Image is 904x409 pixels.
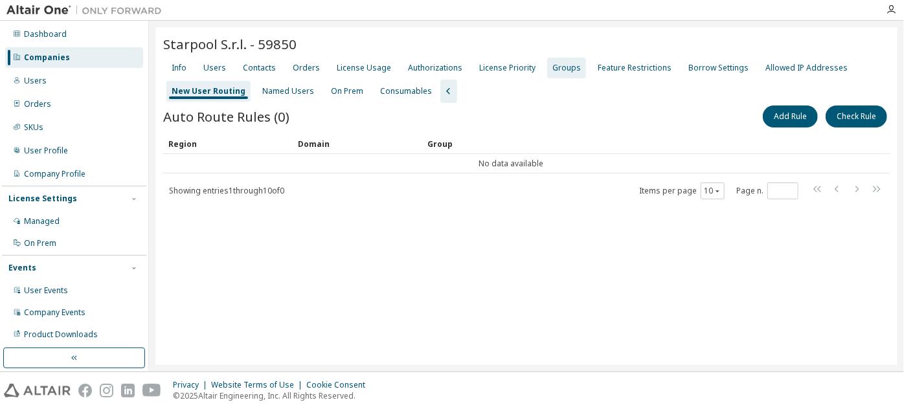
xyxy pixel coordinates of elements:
img: instagram.svg [100,384,113,397]
img: linkedin.svg [121,384,135,397]
div: User Profile [24,146,68,156]
div: License Priority [479,63,536,73]
div: Privacy [173,380,211,390]
div: On Prem [24,238,56,249]
div: Company Events [24,307,85,318]
div: Group [427,133,853,154]
span: Showing entries 1 through 10 of 0 [169,185,284,196]
div: SKUs [24,122,43,133]
div: Product Downloads [24,329,98,340]
div: Named Users [262,86,314,96]
div: Dashboard [24,29,67,39]
div: Groups [552,63,581,73]
div: User Events [24,285,68,296]
span: Page n. [736,182,798,199]
div: Contacts [243,63,276,73]
div: New User Routing [172,86,245,96]
td: No data available [163,154,859,173]
div: Allowed IP Addresses [765,63,848,73]
div: Website Terms of Use [211,380,306,390]
div: Info [172,63,186,73]
div: Region [168,133,288,154]
div: Users [203,63,226,73]
div: License Settings [8,193,77,204]
div: Events [8,263,36,273]
img: youtube.svg [142,384,161,397]
div: Orders [293,63,320,73]
span: Auto Route Rules (0) [163,107,289,126]
div: Orders [24,99,51,109]
button: Add Rule [763,105,818,127]
div: License Usage [337,63,391,73]
img: facebook.svg [78,384,92,397]
div: Cookie Consent [306,380,373,390]
span: Starpool S.r.l. - 59850 [163,35,297,53]
div: Company Profile [24,169,85,179]
button: 10 [704,186,721,196]
img: altair_logo.svg [4,384,71,397]
p: © 2025 Altair Engineering, Inc. All Rights Reserved. [173,390,373,401]
span: Items per page [639,182,725,199]
div: Authorizations [408,63,462,73]
div: Domain [298,133,417,154]
button: Check Rule [826,105,887,127]
div: Consumables [380,86,432,96]
div: Companies [24,52,70,63]
div: On Prem [331,86,363,96]
div: Borrow Settings [688,63,749,73]
div: Feature Restrictions [598,63,672,73]
div: Managed [24,216,60,227]
img: Altair One [6,4,168,17]
div: Users [24,76,47,86]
